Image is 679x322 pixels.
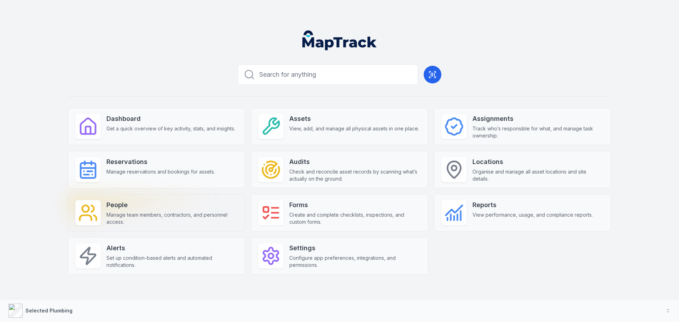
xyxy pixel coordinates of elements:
[106,125,235,132] span: Get a quick overview of key activity, stats, and insights.
[106,114,235,124] strong: Dashboard
[289,243,420,253] strong: Settings
[68,194,245,232] a: PeopleManage team members, contractors, and personnel access.
[289,254,420,269] span: Configure app preferences, integrations, and permissions.
[251,151,428,188] a: AuditsCheck and reconcile asset records by scanning what’s actually on the ground.
[106,200,238,210] strong: People
[291,30,388,50] nav: Global
[289,211,420,226] span: Create and complete checklists, inspections, and custom forms.
[434,108,611,145] a: AssignmentsTrack who’s responsible for what, and manage task ownership.
[106,168,215,175] span: Manage reservations and bookings for assets.
[68,237,245,275] a: AlertsSet up condition-based alerts and automated notifications.
[472,211,593,218] span: View performance, usage, and compliance reports.
[289,114,419,124] strong: Assets
[472,157,604,167] strong: Locations
[106,211,238,226] span: Manage team members, contractors, and personnel access.
[472,200,593,210] strong: Reports
[25,308,72,314] strong: Selected Plumbing
[472,125,604,139] span: Track who’s responsible for what, and manage task ownership.
[106,157,215,167] strong: Reservations
[434,151,611,188] a: LocationsOrganise and manage all asset locations and site details.
[68,151,245,188] a: ReservationsManage reservations and bookings for assets.
[259,70,316,80] span: Search for anything
[289,168,420,182] span: Check and reconcile asset records by scanning what’s actually on the ground.
[289,157,420,167] strong: Audits
[434,194,611,232] a: ReportsView performance, usage, and compliance reports.
[106,243,238,253] strong: Alerts
[251,194,428,232] a: FormsCreate and complete checklists, inspections, and custom forms.
[289,125,419,132] span: View, add, and manage all physical assets in one place.
[251,237,428,275] a: SettingsConfigure app preferences, integrations, and permissions.
[472,168,604,182] span: Organise and manage all asset locations and site details.
[106,254,238,269] span: Set up condition-based alerts and automated notifications.
[238,64,418,85] button: Search for anything
[68,108,245,145] a: DashboardGet a quick overview of key activity, stats, and insights.
[472,114,604,124] strong: Assignments
[289,200,420,210] strong: Forms
[251,108,428,145] a: AssetsView, add, and manage all physical assets in one place.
